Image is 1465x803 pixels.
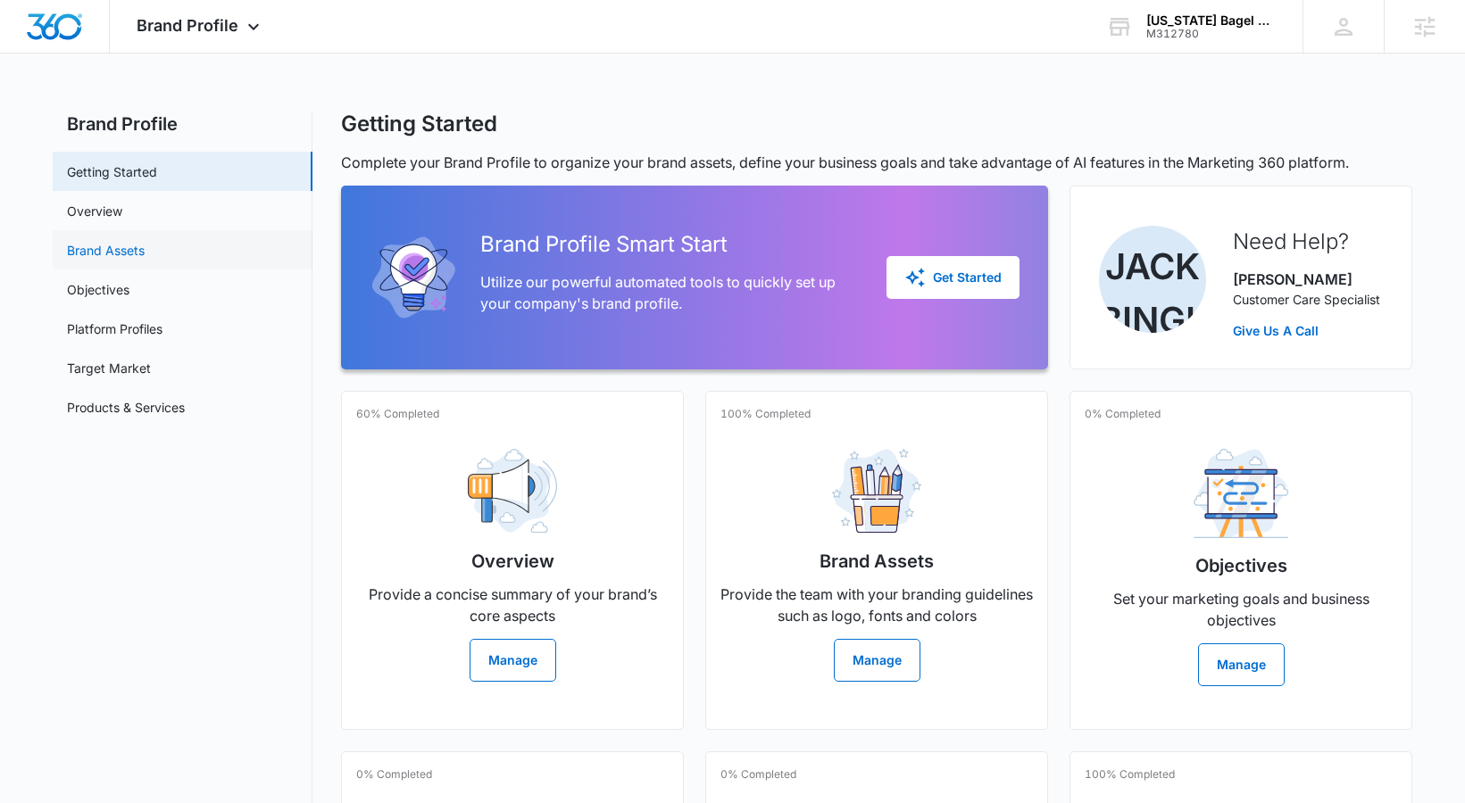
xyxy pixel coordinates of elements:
[356,406,439,422] p: 60% Completed
[341,152,1412,173] p: Complete your Brand Profile to organize your brand assets, define your business goals and take ad...
[1233,290,1380,309] p: Customer Care Specialist
[720,406,811,422] p: 100% Completed
[1233,269,1380,290] p: [PERSON_NAME]
[137,16,238,35] span: Brand Profile
[1085,766,1175,782] p: 100% Completed
[834,639,920,682] button: Manage
[720,766,796,782] p: 0% Completed
[1099,226,1206,333] img: Jack Bingham
[341,111,497,137] h1: Getting Started
[820,548,934,575] h2: Brand Assets
[1085,406,1161,422] p: 0% Completed
[67,280,129,299] a: Objectives
[886,256,1020,299] button: Get Started
[356,584,669,626] p: Provide a concise summary of your brand’s core aspects
[1146,13,1277,28] div: account name
[67,202,122,220] a: Overview
[1233,226,1380,258] h2: Need Help?
[471,548,554,575] h2: Overview
[341,391,684,730] a: 60% CompletedOverviewProvide a concise summary of your brand’s core aspectsManage
[67,319,162,338] a: Platform Profiles
[1070,391,1412,730] a: 0% CompletedObjectivesSet your marketing goals and business objectivesManage
[67,398,185,417] a: Products & Services
[705,391,1048,730] a: 100% CompletedBrand AssetsProvide the team with your branding guidelines such as logo, fonts and ...
[1085,588,1397,631] p: Set your marketing goals and business objectives
[356,766,432,782] p: 0% Completed
[480,228,858,261] h2: Brand Profile Smart Start
[1146,28,1277,40] div: account id
[53,111,312,137] h2: Brand Profile
[67,241,145,260] a: Brand Assets
[1233,321,1380,340] a: Give Us A Call
[1195,552,1287,579] h2: Objectives
[904,267,1002,288] div: Get Started
[67,359,151,377] a: Target Market
[480,271,858,314] p: Utilize our powerful automated tools to quickly set up your company's brand profile.
[720,584,1033,626] p: Provide the team with your branding guidelines such as logo, fonts and colors
[1198,643,1285,686] button: Manage
[67,162,157,181] a: Getting Started
[470,639,556,682] button: Manage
